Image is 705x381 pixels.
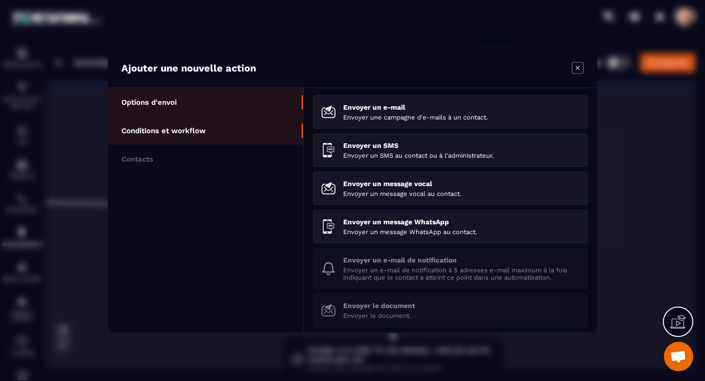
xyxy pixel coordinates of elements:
p: Envoyer un message vocal au contact. [343,190,580,197]
p: Envoyer le document. [343,312,580,319]
p: Envoyer un message vocal [343,180,580,188]
p: Envoyer un SMS au contact ou à l'administrateur. [343,152,580,159]
p: Options d'envoi [121,98,177,107]
p: Ajouter une nouvelle action [121,62,256,74]
p: Envoyer le document [343,302,580,310]
div: Ouvrir le chat [664,342,693,371]
p: Envoyer un message WhatsApp [343,218,580,226]
p: Envoyer un e-mail de notification à 5 adresses e-mail maximum à la fois indiquant que le contact ... [343,266,580,281]
p: Envoyer un SMS [343,142,580,149]
img: sendEmail.svg [321,105,336,119]
p: Conditions et workflow [121,126,206,135]
p: Envoyer un message WhatsApp au contact. [343,228,580,236]
img: sendVoiceMessage.svg [321,181,336,196]
p: Envoyer un e-mail de notification [343,256,580,264]
img: sendDocument.svg [321,303,336,318]
p: Contacts [121,155,153,164]
p: Envoyer un e-mail [343,103,580,111]
p: Envoyer une campagne d'e-mails à un contact. [343,114,580,121]
img: sendSms.svg [321,143,336,158]
img: sendWhatsappMessage.svg [321,219,336,234]
img: bell.svg [321,261,336,276]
